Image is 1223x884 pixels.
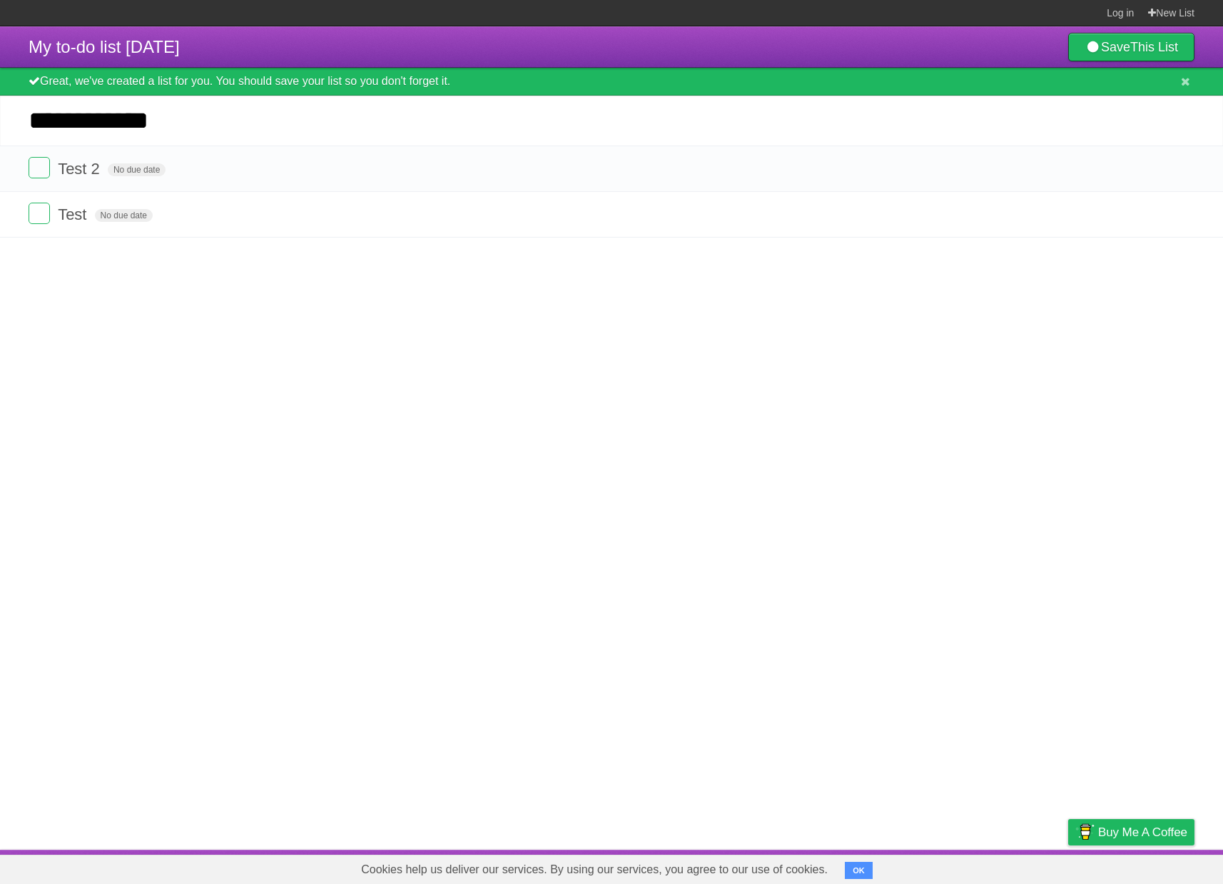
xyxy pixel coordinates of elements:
[1050,853,1087,880] a: Privacy
[845,862,873,879] button: OK
[108,163,166,176] span: No due date
[1130,40,1178,54] b: This List
[347,855,842,884] span: Cookies help us deliver our services. By using our services, you agree to our use of cookies.
[1105,853,1194,880] a: Suggest a feature
[1068,819,1194,845] a: Buy me a coffee
[29,157,50,178] label: Done
[58,160,103,178] span: Test 2
[29,37,180,56] span: My to-do list [DATE]
[58,205,90,223] span: Test
[1098,820,1187,845] span: Buy me a coffee
[1075,820,1095,844] img: Buy me a coffee
[95,209,153,222] span: No due date
[1068,33,1194,61] a: SaveThis List
[29,203,50,224] label: Done
[1001,853,1032,880] a: Terms
[878,853,908,880] a: About
[925,853,983,880] a: Developers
